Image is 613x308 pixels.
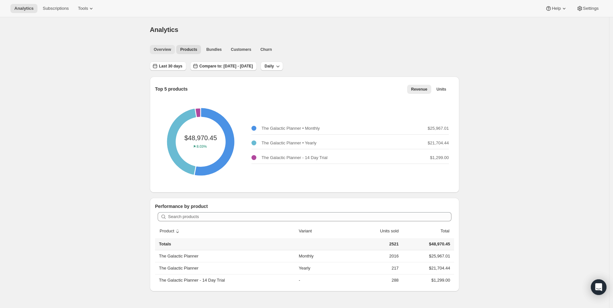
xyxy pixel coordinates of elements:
span: Help [552,6,561,11]
p: Performance by product [155,203,454,210]
td: 2016 [343,250,401,262]
span: Bundles [206,47,221,52]
span: Daily [264,64,274,69]
td: 288 [343,274,401,286]
th: Totals [155,238,297,250]
td: $48,970.45 [401,238,454,250]
button: Analytics [10,4,37,13]
span: Compare to: [DATE] - [DATE] [199,64,253,69]
span: Units [436,87,446,92]
p: The Galactic Planner - 14 Day Trial [262,154,327,161]
button: Daily [261,62,283,71]
p: The Galactic Planner • Monthly [262,125,320,132]
td: $25,967.01 [401,250,454,262]
span: Analytics [14,6,34,11]
td: 217 [343,262,401,274]
button: Total [433,225,450,237]
span: Analytics [150,26,178,33]
p: $21,704.44 [428,140,449,146]
button: sort ascending byProduct [159,225,182,237]
button: Last 30 days [150,62,186,71]
td: 2521 [343,238,401,250]
td: $1,299.00 [401,274,454,286]
td: Monthly [297,250,343,262]
button: Compare to: [DATE] - [DATE] [190,62,257,71]
th: The Galactic Planner - 14 Day Trial [155,274,297,286]
button: Settings [573,4,603,13]
span: Overview [154,47,171,52]
td: Yearly [297,262,343,274]
button: Units sold [373,225,400,237]
div: Open Intercom Messenger [591,279,606,295]
th: The Galactic Planner [155,250,297,262]
input: Search products [168,212,451,221]
p: Top 5 products [155,86,188,92]
span: Tools [78,6,88,11]
button: Help [541,4,571,13]
td: $21,704.44 [401,262,454,274]
span: Customers [231,47,251,52]
span: Products [180,47,197,52]
th: The Galactic Planner [155,262,297,274]
span: Last 30 days [159,64,182,69]
button: Subscriptions [39,4,73,13]
span: Subscriptions [43,6,69,11]
p: The Galactic Planner • Yearly [262,140,317,146]
p: $25,967.01 [428,125,449,132]
span: Revenue [411,87,427,92]
button: Tools [74,4,98,13]
td: - [297,274,343,286]
span: Settings [583,6,599,11]
span: Churn [260,47,272,52]
p: $1,299.00 [430,154,449,161]
button: Variant [298,225,319,237]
